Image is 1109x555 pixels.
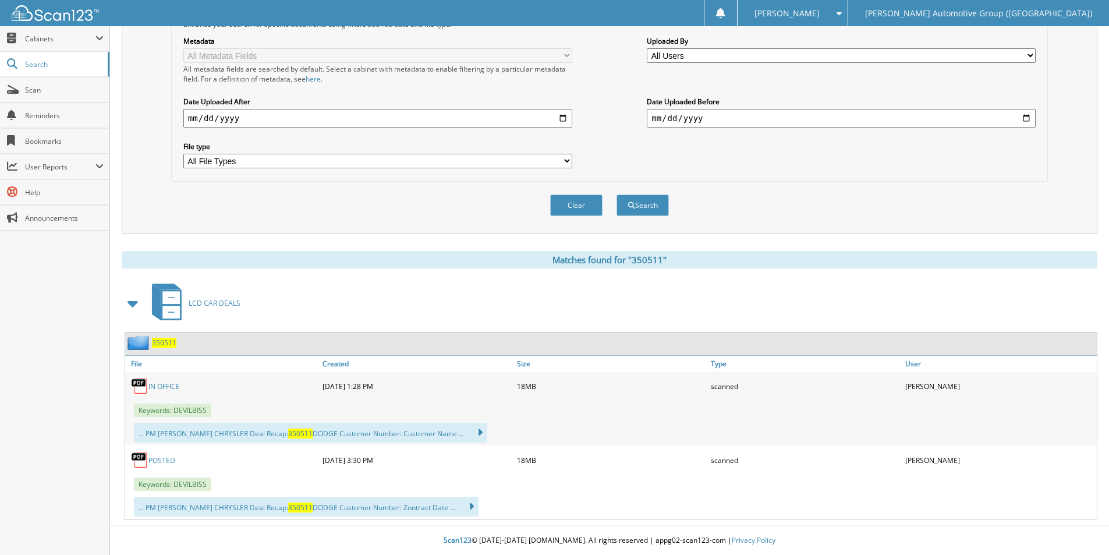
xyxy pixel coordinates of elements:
div: Matches found for "350511" [122,251,1097,268]
input: start [183,109,572,128]
label: File type [183,142,572,151]
div: © [DATE]-[DATE] [DOMAIN_NAME]. All rights reserved | appg02-scan123-com | [110,526,1109,555]
div: ... PM [PERSON_NAME] CHRYSLER Deal Recap: DODGE Customer Number: Zontract Date ... [134,497,479,517]
span: 350511 [288,429,313,439]
input: end [647,109,1036,128]
div: All metadata fields are searched by default. Select a cabinet with metadata to enable filtering b... [183,64,572,84]
span: Reminders [25,111,104,121]
a: Privacy Policy [732,535,775,545]
label: Date Uploaded Before [647,97,1036,107]
iframe: Chat Widget [1051,499,1109,555]
span: Help [25,188,104,197]
div: [PERSON_NAME] [902,448,1097,472]
a: User [902,356,1097,372]
div: [DATE] 1:28 PM [320,374,514,398]
div: [DATE] 3:30 PM [320,448,514,472]
div: 18MB [514,374,708,398]
a: Type [708,356,902,372]
label: Date Uploaded After [183,97,572,107]
span: Cabinets [25,34,95,44]
span: [PERSON_NAME] Automotive Group ([GEOGRAPHIC_DATA]) [865,10,1092,17]
img: folder2.png [127,335,152,350]
span: 350511 [288,503,313,512]
span: LCD CAR DEALS [189,298,240,308]
a: File [125,356,320,372]
span: [PERSON_NAME] [754,10,820,17]
img: PDF.png [131,451,148,469]
a: 350511 [152,338,176,348]
div: scanned [708,448,902,472]
a: here [306,74,321,84]
img: PDF.png [131,377,148,395]
label: Metadata [183,36,572,46]
a: Created [320,356,514,372]
div: [PERSON_NAME] [902,374,1097,398]
span: Announcements [25,213,104,223]
div: 18MB [514,448,708,472]
a: POSTED [148,455,175,465]
div: ... PM [PERSON_NAME] CHRYSLER Deal Recap: DODGE Customer Number: Customer Name ... [134,423,487,443]
span: Bookmarks [25,136,104,146]
span: Scan123 [444,535,472,545]
span: User Reports [25,162,95,172]
label: Uploaded By [647,36,1036,46]
div: scanned [708,374,902,398]
a: IN OFFICE [148,381,180,391]
span: Search [25,59,102,69]
button: Search [616,195,669,216]
a: LCD CAR DEALS [145,280,240,326]
a: Size [514,356,708,372]
img: scan123-logo-white.svg [12,5,99,21]
button: Clear [550,195,603,216]
span: Keywords: DEVILBISS [134,404,211,417]
span: Scan [25,85,104,95]
span: Keywords: DEVILBISS [134,478,211,491]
